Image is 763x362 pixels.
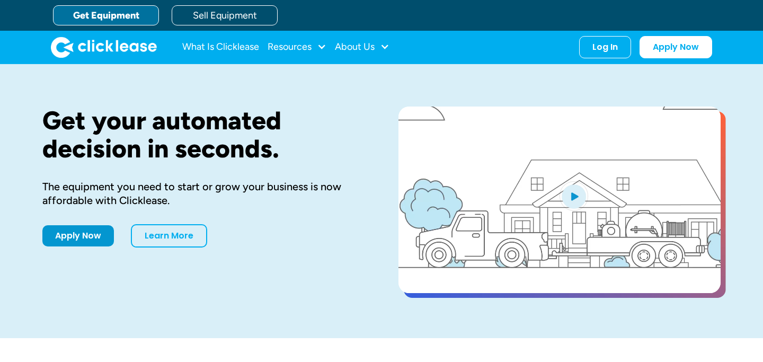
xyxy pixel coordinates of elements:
[42,180,365,207] div: The equipment you need to start or grow your business is now affordable with Clicklease.
[53,5,159,25] a: Get Equipment
[335,37,389,58] div: About Us
[592,42,618,52] div: Log In
[268,37,326,58] div: Resources
[131,224,207,248] a: Learn More
[560,181,588,211] img: Blue play button logo on a light blue circular background
[51,37,157,58] a: home
[182,37,259,58] a: What Is Clicklease
[51,37,157,58] img: Clicklease logo
[42,107,365,163] h1: Get your automated decision in seconds.
[172,5,278,25] a: Sell Equipment
[398,107,721,293] a: open lightbox
[640,36,712,58] a: Apply Now
[42,225,114,246] a: Apply Now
